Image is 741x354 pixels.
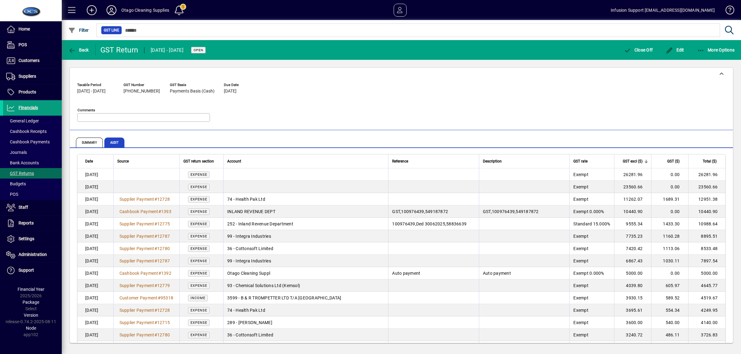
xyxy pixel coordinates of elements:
[6,139,50,144] span: Cashbook Payments
[227,158,384,165] div: Account
[614,242,651,255] td: 7420.42
[3,216,62,231] a: Reports
[3,231,62,247] a: Settings
[614,279,651,292] td: 4039.80
[183,158,214,165] span: GST return section
[170,89,215,94] span: Payments Basis (Cash)
[223,255,388,267] td: 99 - Integra Industries
[119,283,154,288] span: Supplier Payment
[190,321,207,325] span: EXPENSE
[19,105,38,110] span: Financials
[100,45,138,55] div: GST Return
[117,220,172,227] a: Supplier Payment#12775
[117,208,174,215] a: Cashbook Payment#1393
[85,158,110,165] div: Date
[85,158,93,165] span: Date
[651,230,688,242] td: 1160.28
[569,267,614,279] td: Exempt 0.000%
[3,137,62,147] a: Cashbook Payments
[23,300,39,305] span: Package
[102,5,121,16] button: Profile
[569,193,614,205] td: Exempt
[6,118,39,123] span: General Ledger
[614,181,651,193] td: 23560.66
[651,242,688,255] td: 1113.06
[190,284,207,288] span: EXPENSE
[117,270,174,277] a: Cashbook Payment#1392
[6,150,27,155] span: Journals
[19,220,34,225] span: Reports
[569,279,614,292] td: Exempt
[158,209,161,214] span: #
[614,255,651,267] td: 6867.43
[223,329,388,341] td: 36 - Cottonsoft Limited
[614,230,651,242] td: 7735.23
[611,5,715,15] div: Infusion Support [EMAIL_ADDRESS][DOMAIN_NAME]
[119,320,154,325] span: Supplier Payment
[77,181,113,193] td: [DATE]
[190,222,207,226] span: EXPENSE
[117,245,172,252] a: Supplier Payment#12780
[483,158,566,165] div: Description
[667,158,680,165] span: GST ($)
[117,331,172,338] a: Supplier Payment#12780
[158,271,161,276] span: #
[688,205,725,218] td: 10440.90
[157,320,170,325] span: 12715
[77,89,106,94] span: [DATE] - [DATE]
[651,292,688,304] td: 589.52
[569,255,614,267] td: Exempt
[651,255,688,267] td: 1030.11
[119,308,154,313] span: Supplier Payment
[569,341,614,353] td: Exempt
[119,209,158,214] span: Cashbook Payment
[190,247,207,251] span: EXPENSE
[655,158,685,165] div: GST ($)
[117,196,172,203] a: Supplier Payment#12728
[392,158,408,165] span: Reference
[19,89,36,94] span: Products
[223,205,388,218] td: INLAND REVENUE DEPT
[77,83,114,87] span: Taxable Period
[392,158,475,165] div: Reference
[77,193,113,205] td: [DATE]
[77,341,113,353] td: [DATE]
[569,205,614,218] td: Exempt 0.000%
[688,255,725,267] td: 7897.54
[77,218,113,230] td: [DATE]
[158,295,161,300] span: #
[77,108,95,112] mat-label: Comments
[223,218,388,230] td: 252 - Inland Revenue Department
[157,283,170,288] span: 12779
[190,185,207,189] span: EXPENSE
[77,255,113,267] td: [DATE]
[76,138,103,147] span: Summary
[161,209,171,214] span: 1393
[157,246,170,251] span: 12780
[479,267,569,279] td: Auto payment
[223,279,388,292] td: 93 - Chemical Solutions Ltd (Kemsol)
[223,193,388,205] td: 74 - Health Pak Ltd
[227,158,241,165] span: Account
[3,84,62,100] a: Products
[6,160,39,165] span: Bank Accounts
[3,158,62,168] a: Bank Accounts
[569,304,614,316] td: Exempt
[614,292,651,304] td: 3930.15
[688,168,725,181] td: 26281.96
[223,292,388,304] td: 3599 - B & R TROMPETTER LTD T/A [GEOGRAPHIC_DATA]
[688,279,725,292] td: 4645.77
[651,341,688,353] td: 477.64
[119,271,158,276] span: Cashbook Payment
[223,316,388,329] td: 289 - [PERSON_NAME]
[157,308,170,313] span: 12728
[19,236,34,241] span: Settings
[170,83,215,87] span: GST Basis
[479,205,569,218] td: GST,100976439,549187872
[104,138,125,147] span: Audit
[117,158,129,165] span: Source
[3,126,62,137] a: Cashbook Receipts
[19,252,47,257] span: Administration
[614,316,651,329] td: 3600.00
[3,247,62,262] a: Administration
